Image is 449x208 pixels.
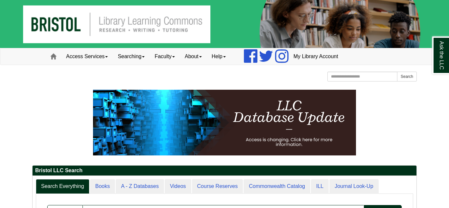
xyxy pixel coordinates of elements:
a: My Library Account [289,48,343,65]
a: ILL [311,179,329,194]
a: Help [207,48,231,65]
a: Videos [165,179,191,194]
a: Search Everything [36,179,89,194]
a: A - Z Databases [116,179,164,194]
button: Search [397,72,417,81]
a: Books [90,179,115,194]
a: Access Services [61,48,113,65]
h2: Bristol LLC Search [33,166,416,176]
a: Journal Look-Up [329,179,378,194]
a: Course Reserves [192,179,243,194]
a: Searching [113,48,150,65]
a: About [180,48,207,65]
img: HTML tutorial [93,90,356,155]
a: Faculty [150,48,180,65]
a: Commonwealth Catalog [244,179,310,194]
